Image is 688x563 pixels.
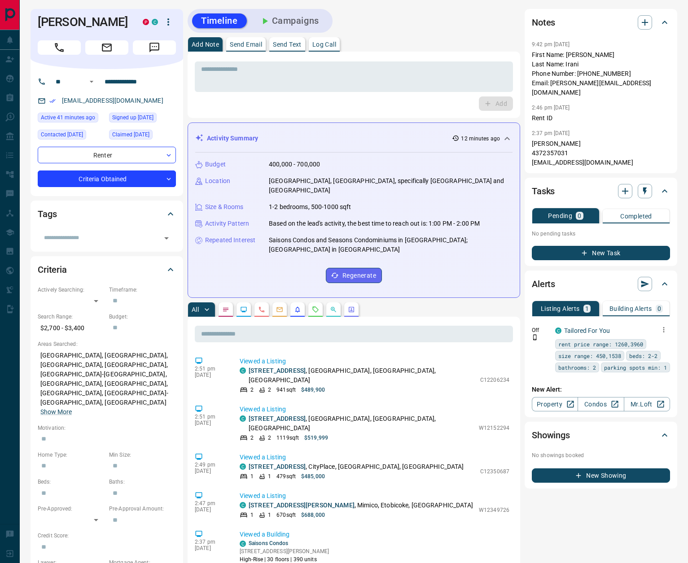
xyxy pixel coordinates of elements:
[276,386,296,394] p: 941 sqft
[38,286,105,294] p: Actively Searching:
[558,363,596,372] span: bathrooms: 2
[249,367,306,374] a: [STREET_ADDRESS]
[207,134,258,143] p: Activity Summary
[205,219,249,228] p: Activity Pattern
[585,306,589,312] p: 1
[273,41,302,48] p: Send Text
[326,268,382,283] button: Regenerate
[195,372,226,378] p: [DATE]
[532,334,538,340] svg: Push Notification Only
[250,386,254,394] p: 2
[143,19,149,25] div: property.ca
[268,511,271,519] p: 1
[249,463,306,470] a: [STREET_ADDRESS]
[38,262,67,277] h2: Criteria
[160,232,173,244] button: Open
[195,500,226,506] p: 2:47 pm
[532,12,670,33] div: Notes
[240,367,246,374] div: condos.ca
[38,170,176,187] div: Criteria Obtained
[479,506,509,514] p: W12349726
[269,202,351,212] p: 1-2 bedrooms, 500-1000 sqft
[268,434,271,442] p: 2
[38,259,176,280] div: Criteria
[258,306,265,313] svg: Calls
[249,502,355,509] a: [STREET_ADDRESS][PERSON_NAME]
[240,463,246,470] div: condos.ca
[109,478,176,486] p: Baths:
[294,306,301,313] svg: Listing Alerts
[240,405,509,414] p: Viewed a Listing
[205,236,255,245] p: Repeated Interest
[195,414,226,420] p: 2:51 pm
[564,327,610,334] a: Tailored For You
[532,277,555,291] h2: Alerts
[532,385,670,394] p: New Alert:
[152,19,158,25] div: condos.ca
[276,472,296,480] p: 479 sqft
[269,236,513,254] p: Saisons Condos and Seasons Condominiums in [GEOGRAPHIC_DATA]; [GEOGRAPHIC_DATA] in [GEOGRAPHIC_DATA]
[312,306,319,313] svg: Requests
[240,547,329,555] p: [STREET_ADDRESS][PERSON_NAME]
[480,467,509,476] p: C12350687
[38,424,176,432] p: Motivation:
[578,213,581,219] p: 0
[38,505,105,513] p: Pre-Approved:
[620,213,652,219] p: Completed
[301,386,325,394] p: $489,900
[38,113,105,125] div: Mon Aug 18 2025
[38,340,176,348] p: Areas Searched:
[133,40,176,55] span: Message
[532,273,670,295] div: Alerts
[222,306,229,313] svg: Notes
[41,113,95,122] span: Active 41 minutes ago
[38,15,129,29] h1: [PERSON_NAME]
[38,130,105,142] div: Sat Aug 16 2025
[240,453,509,462] p: Viewed a Listing
[541,306,580,312] p: Listing Alerts
[112,130,149,139] span: Claimed [DATE]
[532,468,670,483] button: New Showing
[532,428,570,442] h2: Showings
[301,472,325,480] p: $485,000
[38,40,81,55] span: Call
[240,306,247,313] svg: Lead Browsing Activity
[205,160,226,169] p: Budget
[195,130,513,147] div: Activity Summary12 minutes ago
[532,451,670,459] p: No showings booked
[532,105,570,111] p: 2:46 pm [DATE]
[195,539,226,545] p: 2:37 pm
[532,326,550,334] p: Off
[555,327,561,334] div: condos.ca
[112,113,153,122] span: Signed up [DATE]
[276,511,296,519] p: 670 sqft
[268,472,271,480] p: 1
[532,50,670,97] p: First Name: [PERSON_NAME] Last Name: Irani Phone Number: [PHONE_NUMBER] Email: [PERSON_NAME][EMAI...
[240,357,509,366] p: Viewed a Listing
[532,184,555,198] h2: Tasks
[62,97,163,104] a: [EMAIL_ADDRESS][DOMAIN_NAME]
[40,407,72,417] button: Show More
[38,321,105,336] p: $2,700 - $3,400
[230,41,262,48] p: Send Email
[532,424,670,446] div: Showings
[269,176,513,195] p: [GEOGRAPHIC_DATA], [GEOGRAPHIC_DATA], specifically [GEOGRAPHIC_DATA] and [GEOGRAPHIC_DATA]
[195,506,226,513] p: [DATE]
[38,147,176,163] div: Renter
[304,434,328,442] p: $519,999
[195,468,226,474] p: [DATE]
[532,41,570,48] p: 9:42 pm [DATE]
[532,246,670,260] button: New Task
[38,532,176,540] p: Credit Score:
[532,397,578,411] a: Property
[192,41,219,48] p: Add Note
[657,306,661,312] p: 0
[38,313,105,321] p: Search Range:
[85,40,128,55] span: Email
[532,15,555,30] h2: Notes
[38,348,176,419] p: [GEOGRAPHIC_DATA], [GEOGRAPHIC_DATA], [GEOGRAPHIC_DATA], [GEOGRAPHIC_DATA], [GEOGRAPHIC_DATA]-[GE...
[109,505,176,513] p: Pre-Approval Amount:
[109,130,176,142] div: Tue Mar 29 2022
[240,530,509,539] p: Viewed a Building
[86,76,97,87] button: Open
